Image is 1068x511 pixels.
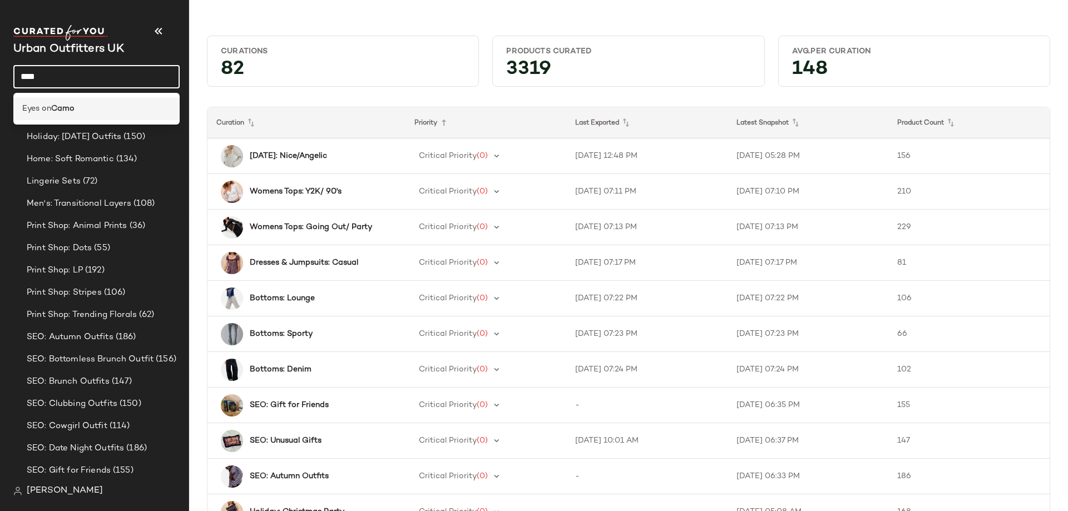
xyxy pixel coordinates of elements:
b: Camo [51,103,75,115]
td: 156 [888,138,1050,174]
b: SEO: Gift for Friends [250,399,329,411]
span: (108) [131,197,155,210]
span: Critical Priority [419,187,477,196]
b: Bottoms: Lounge [250,292,315,304]
span: Critical Priority [419,223,477,231]
span: Lingerie Sets [27,175,81,188]
span: Eyes on [22,103,51,115]
img: 0142265640187_004_a2 [221,323,243,345]
img: cfy_white_logo.C9jOOHJF.svg [13,25,108,41]
b: Bottoms: Denim [250,364,311,375]
td: [DATE] 05:28 PM [728,138,889,174]
img: 0122975320015_001_a2 [221,359,243,381]
b: SEO: Autumn Outfits [250,470,329,482]
b: Bottoms: Sporty [250,328,313,340]
td: 106 [888,281,1050,316]
span: Men's: Transitional Layers [27,197,131,210]
td: [DATE] 07:13 PM [728,210,889,245]
span: (0) [477,365,488,374]
td: [DATE] 06:37 PM [728,423,889,459]
img: 0130265640177_011_a2 [221,145,243,167]
span: (114) [107,420,130,433]
span: (72) [81,175,98,188]
th: Priority [406,107,567,138]
img: 0560370050301_070_b [221,394,243,416]
span: [PERSON_NAME] [27,484,103,498]
th: Product Count [888,107,1050,138]
span: (192) [83,264,105,277]
th: Curation [207,107,406,138]
span: (0) [477,294,488,302]
td: [DATE] 07:22 PM [566,281,728,316]
td: [DATE] 12:48 PM [566,138,728,174]
span: Print Shop: LP [27,264,83,277]
td: 66 [888,316,1050,352]
span: Critical Priority [419,294,477,302]
div: 3319 [497,61,759,82]
span: Print Shop: Trending Florals [27,309,137,321]
b: Dresses & Jumpsuits: Casual [250,257,358,269]
td: [DATE] 07:13 PM [566,210,728,245]
span: Print Shop: Animal Prints [27,220,127,232]
span: SEO: Gift for Friends [27,464,111,477]
span: (106) [102,286,126,299]
span: Critical Priority [419,401,477,409]
div: Products Curated [506,46,750,57]
span: Holiday: [DATE] Outfits [27,131,121,143]
img: 0130613670024_020_a2 [221,252,243,274]
span: Critical Priority [419,436,477,445]
td: [DATE] 07:11 PM [566,174,728,210]
td: 155 [888,388,1050,423]
td: [DATE] 07:17 PM [728,245,889,281]
td: [DATE] 07:24 PM [566,352,728,388]
span: Critical Priority [419,365,477,374]
span: (0) [477,152,488,160]
span: (186) [124,442,147,455]
td: [DATE] 06:33 PM [728,459,889,494]
span: SEO: Cowgirl Outfit [27,420,107,433]
td: 147 [888,423,1050,459]
b: Womens Tops: Y2K/ 90's [250,186,342,197]
td: 210 [888,174,1050,210]
span: (0) [477,330,488,338]
th: Latest Snapshot [728,107,889,138]
img: 0123347820176_004_a2 [221,287,243,310]
span: Print Shop: Stripes [27,286,102,299]
span: Print Shop: Dots [27,242,92,255]
img: 0113348390015_001_a2 [221,216,243,239]
td: 102 [888,352,1050,388]
span: Critical Priority [419,472,477,480]
td: [DATE] 06:35 PM [728,388,889,423]
span: (186) [113,331,136,344]
span: (134) [114,153,137,166]
td: [DATE] 07:22 PM [728,281,889,316]
span: Critical Priority [419,152,477,160]
span: (0) [477,472,488,480]
img: 0111657780048_010_a2 [221,181,243,203]
span: (150) [117,398,141,410]
span: SEO: Autumn Outfits [27,331,113,344]
span: (0) [477,187,488,196]
td: [DATE] 07:10 PM [728,174,889,210]
span: (0) [477,436,488,445]
div: 82 [212,61,474,82]
span: (55) [92,242,110,255]
div: 148 [783,61,1045,82]
td: [DATE] 07:17 PM [566,245,728,281]
span: (62) [137,309,155,321]
span: SEO: Clubbing Outfits [27,398,117,410]
span: (0) [477,401,488,409]
span: (155) [111,464,133,477]
span: (147) [110,375,132,388]
img: 0180666010378_000_a2 [221,465,243,488]
b: SEO: Unusual Gifts [250,435,322,446]
td: [DATE] 07:23 PM [566,316,728,352]
img: 0543082210317_000_a2 [221,430,243,452]
span: Critical Priority [419,330,477,338]
td: 229 [888,210,1050,245]
img: svg%3e [13,487,22,495]
span: SEO: Brunch Outfits [27,375,110,388]
td: - [566,388,728,423]
span: (0) [477,259,488,267]
td: - [566,459,728,494]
